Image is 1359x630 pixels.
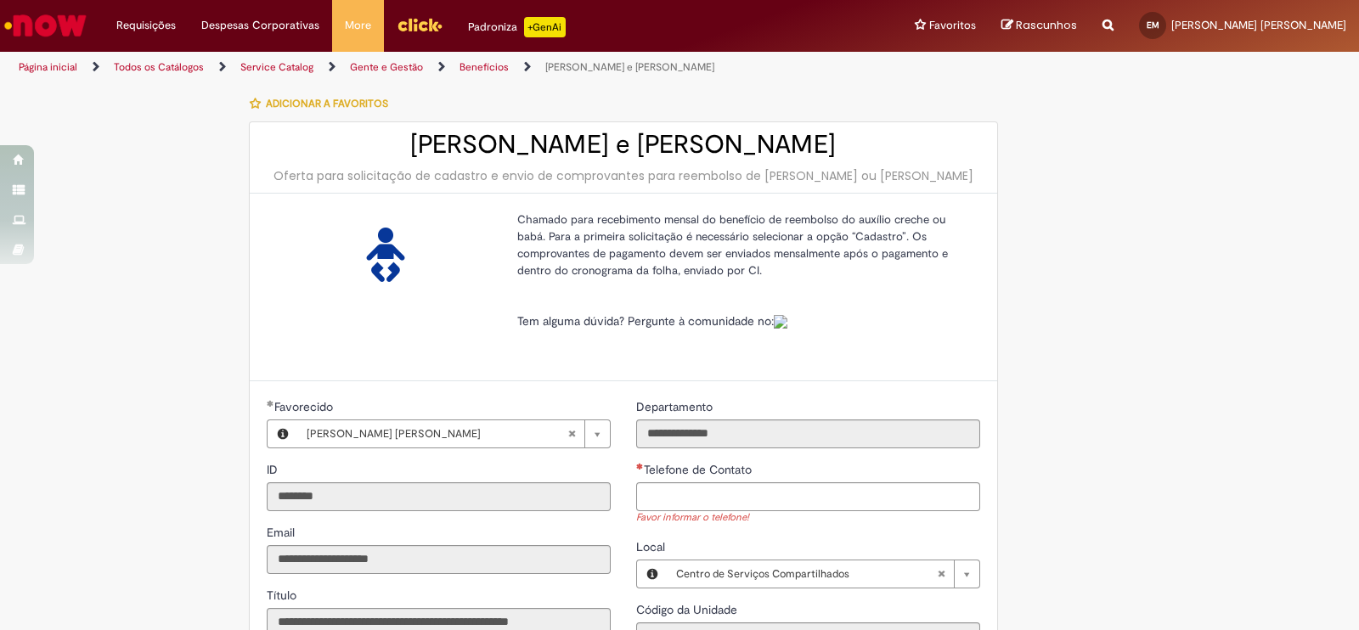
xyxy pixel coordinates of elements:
a: [PERSON_NAME] e [PERSON_NAME] [545,60,714,74]
span: [PERSON_NAME] [PERSON_NAME] [307,420,567,447]
a: Benefícios [460,60,509,74]
span: EM [1147,20,1159,31]
img: ServiceNow [2,8,89,42]
p: Tem alguma dúvida? Pergunte à comunidade no: [517,312,967,329]
span: Telefone de Contato [644,462,755,477]
label: Somente leitura - Departamento [636,398,716,415]
span: Somente leitura - Departamento [636,399,716,414]
button: Local, Visualizar este registro Centro de Serviços Compartilhados [637,560,668,588]
span: More [345,17,371,34]
label: Somente leitura - ID [267,461,281,478]
span: [PERSON_NAME] [PERSON_NAME] [1171,18,1346,32]
a: Gente e Gestão [350,60,423,74]
span: Somente leitura - ID [267,462,281,477]
img: Auxílio Creche e Babá [358,228,413,282]
span: Somente leitura - Código da Unidade [636,602,741,617]
a: Todos os Catálogos [114,60,204,74]
a: Colabora [774,313,787,329]
span: Favoritos [929,17,976,34]
label: Somente leitura - Código da Unidade [636,601,741,618]
p: +GenAi [524,17,566,37]
a: Página inicial [19,60,77,74]
input: ID [267,482,611,511]
label: Somente leitura - Título [267,587,300,604]
span: Centro de Serviços Compartilhados [676,560,937,588]
abbr: Limpar campo Favorecido [559,420,584,447]
span: Adicionar a Favoritos [266,97,388,110]
input: Telefone de Contato [636,482,980,511]
input: Departamento [636,419,980,448]
h2: [PERSON_NAME] e [PERSON_NAME] [267,131,980,159]
span: Chamado para recebimento mensal do benefício de reembolso do auxílio creche ou babá. Para a prime... [517,212,948,278]
img: click_logo_yellow_360x200.png [397,12,443,37]
ul: Trilhas de página [13,52,894,83]
span: Despesas Corporativas [201,17,319,34]
img: sys_attachment.do [774,315,787,329]
span: Rascunhos [1016,17,1077,33]
div: Favor informar o telefone! [636,511,980,526]
input: Email [267,545,611,574]
span: Necessários - Favorecido [274,399,336,414]
span: Necessários [636,463,644,470]
div: Padroniza [468,17,566,37]
a: Centro de Serviços CompartilhadosLimpar campo Local [668,560,979,588]
a: [PERSON_NAME] [PERSON_NAME]Limpar campo Favorecido [298,420,610,447]
button: Adicionar a Favoritos [249,86,398,121]
span: Somente leitura - Título [267,588,300,603]
div: Oferta para solicitação de cadastro e envio de comprovantes para reembolso de [PERSON_NAME] ou [P... [267,167,980,184]
span: Local [636,539,668,554]
label: Somente leitura - Email [267,524,298,541]
span: Obrigatório Preenchido [267,400,274,407]
a: Service Catalog [240,60,313,74]
span: Somente leitura - Email [267,525,298,540]
abbr: Limpar campo Local [928,560,954,588]
a: Rascunhos [1001,18,1077,34]
button: Favorecido, Visualizar este registro Erika Cristina Luiz Monteiro [268,420,298,447]
span: Requisições [116,17,176,34]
